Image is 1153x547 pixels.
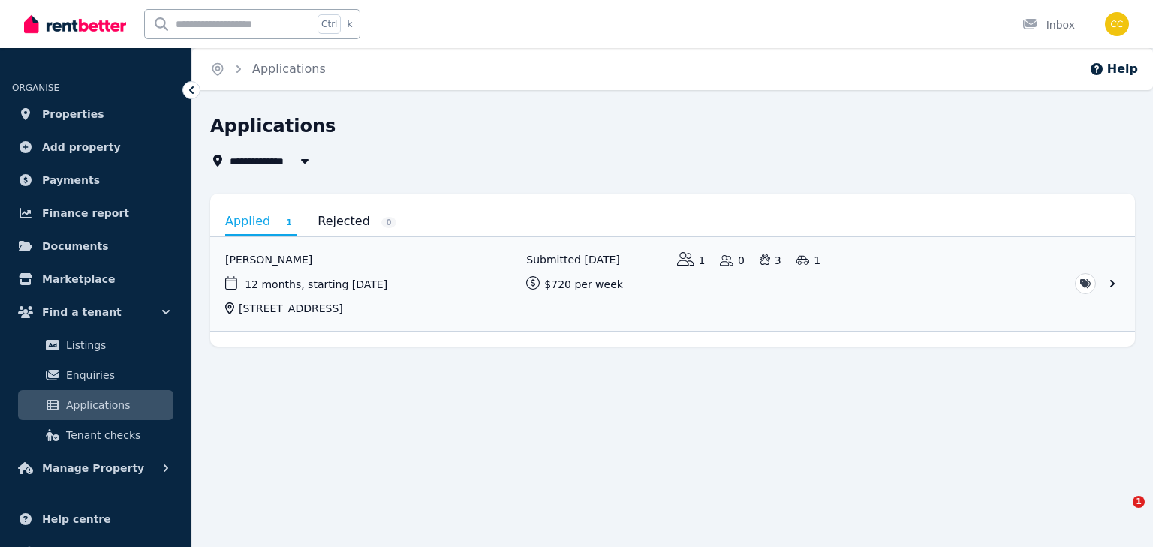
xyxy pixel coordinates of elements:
[318,14,341,34] span: Ctrl
[42,204,129,222] span: Finance report
[210,114,336,138] h1: Applications
[12,264,179,294] a: Marketplace
[12,132,179,162] a: Add property
[192,48,344,90] nav: Breadcrumb
[12,297,179,327] button: Find a tenant
[66,336,167,354] span: Listings
[42,303,122,321] span: Find a tenant
[18,420,173,450] a: Tenant checks
[18,360,173,390] a: Enquiries
[1105,12,1129,36] img: Charles Chaaya
[66,426,167,444] span: Tenant checks
[252,62,326,76] a: Applications
[42,138,121,156] span: Add property
[1102,496,1138,532] iframe: Intercom live chat
[42,237,109,255] span: Documents
[12,99,179,129] a: Properties
[210,237,1135,331] a: View application: Deanna Holloway
[42,459,144,477] span: Manage Property
[42,270,115,288] span: Marketplace
[66,396,167,414] span: Applications
[24,13,126,35] img: RentBetter
[1022,17,1075,32] div: Inbox
[12,504,179,534] a: Help centre
[42,105,104,123] span: Properties
[42,510,111,528] span: Help centre
[12,453,179,483] button: Manage Property
[12,165,179,195] a: Payments
[18,330,173,360] a: Listings
[381,217,396,228] span: 0
[12,198,179,228] a: Finance report
[12,83,59,93] span: ORGANISE
[12,231,179,261] a: Documents
[66,366,167,384] span: Enquiries
[42,171,100,189] span: Payments
[281,217,297,228] span: 1
[1133,496,1145,508] span: 1
[1089,60,1138,78] button: Help
[18,390,173,420] a: Applications
[318,209,396,234] a: Rejected
[347,18,352,30] span: k
[225,209,297,236] a: Applied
